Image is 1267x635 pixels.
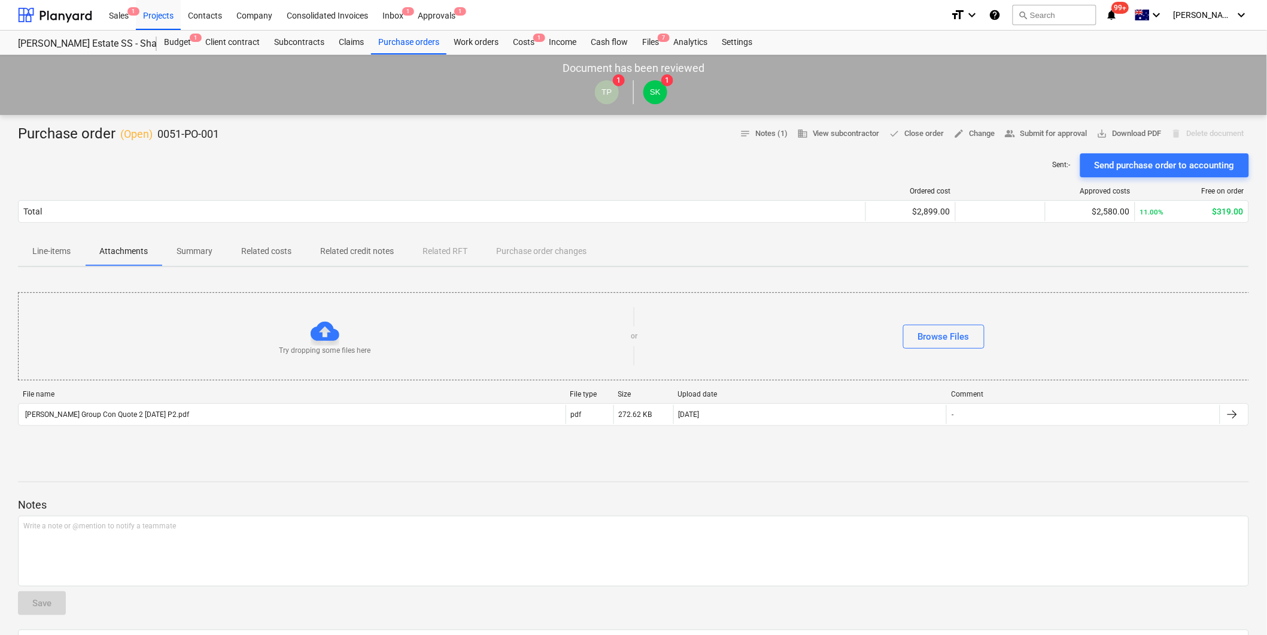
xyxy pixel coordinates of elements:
[715,31,759,55] a: Settings
[1080,153,1249,177] button: Send purchase order to accounting
[797,128,808,139] span: business
[267,31,332,55] a: Subcontracts
[542,31,584,55] a: Income
[279,346,370,356] p: Try dropping some files here
[631,331,637,341] p: or
[618,390,669,398] div: Size
[23,207,42,216] div: Total
[679,410,700,419] div: [DATE]
[666,31,715,55] a: Analytics
[643,80,667,104] div: Sean Keane
[506,31,542,55] a: Costs1
[454,7,466,16] span: 1
[190,34,202,42] span: 1
[320,245,394,258] p: Related credit notes
[371,31,446,55] a: Purchase orders
[18,38,142,50] div: [PERSON_NAME] Estate SS - Shade Structure
[18,292,1250,380] div: Try dropping some files hereorBrowse Files
[952,410,953,419] div: -
[1140,187,1244,195] div: Free on order
[571,410,582,419] div: pdf
[735,125,792,143] button: Notes (1)
[402,7,414,16] span: 1
[1053,160,1071,170] p: Sent : -
[965,8,979,22] i: keyboard_arrow_down
[949,125,1000,143] button: Change
[650,87,661,96] span: SK
[989,8,1001,22] i: Knowledge base
[332,31,371,55] a: Claims
[889,127,944,141] span: Close order
[18,125,219,144] div: Purchase order
[533,34,545,42] span: 1
[584,31,635,55] a: Cash flow
[198,31,267,55] a: Client contract
[177,245,212,258] p: Summary
[1207,577,1267,635] iframe: Chat Widget
[635,31,666,55] a: Files7
[918,329,970,344] div: Browse Files
[23,410,189,419] div: [PERSON_NAME] Group Con Quote 2 [DATE] P2.pdf
[157,31,198,55] a: Budget1
[871,207,950,216] div: $2,899.00
[1000,125,1092,143] button: Submit for approval
[1005,128,1016,139] span: people_alt
[127,7,139,16] span: 1
[658,34,670,42] span: 7
[18,498,1249,512] p: Notes
[952,390,1216,398] div: Comment
[446,31,506,55] a: Work orders
[678,390,942,398] div: Upload date
[595,80,619,104] div: Tejas Pawar
[1097,128,1108,139] span: save_alt
[241,245,291,258] p: Related costs
[120,127,153,141] p: ( Open )
[1235,8,1249,22] i: keyboard_arrow_down
[740,128,751,139] span: notes
[1140,207,1244,216] div: $319.00
[99,245,148,258] p: Attachments
[1013,5,1096,25] button: Search
[1018,10,1028,20] span: search
[954,127,995,141] span: Change
[889,128,900,139] span: done
[506,31,542,55] div: Costs
[950,8,965,22] i: format_size
[797,127,880,141] span: View subcontractor
[23,390,561,398] div: File name
[157,127,219,141] p: 0051-PO-001
[661,74,673,86] span: 1
[903,325,985,349] button: Browse Files
[619,410,652,419] div: 272.62 KB
[1174,10,1233,20] span: [PERSON_NAME]
[1092,125,1166,143] button: Download PDF
[157,31,198,55] div: Budget
[885,125,949,143] button: Close order
[635,31,666,55] div: Files
[1112,2,1129,14] span: 99+
[954,128,965,139] span: edit
[1106,8,1118,22] i: notifications
[570,390,609,398] div: File type
[601,87,612,96] span: TP
[740,127,788,141] span: Notes (1)
[1097,127,1162,141] span: Download PDF
[1050,207,1130,216] div: $2,580.00
[1050,187,1131,195] div: Approved costs
[32,245,71,258] p: Line-items
[613,74,625,86] span: 1
[871,187,951,195] div: Ordered cost
[792,125,885,143] button: View subcontractor
[1140,208,1164,216] small: 11.00%
[563,61,704,75] p: Document has been reviewed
